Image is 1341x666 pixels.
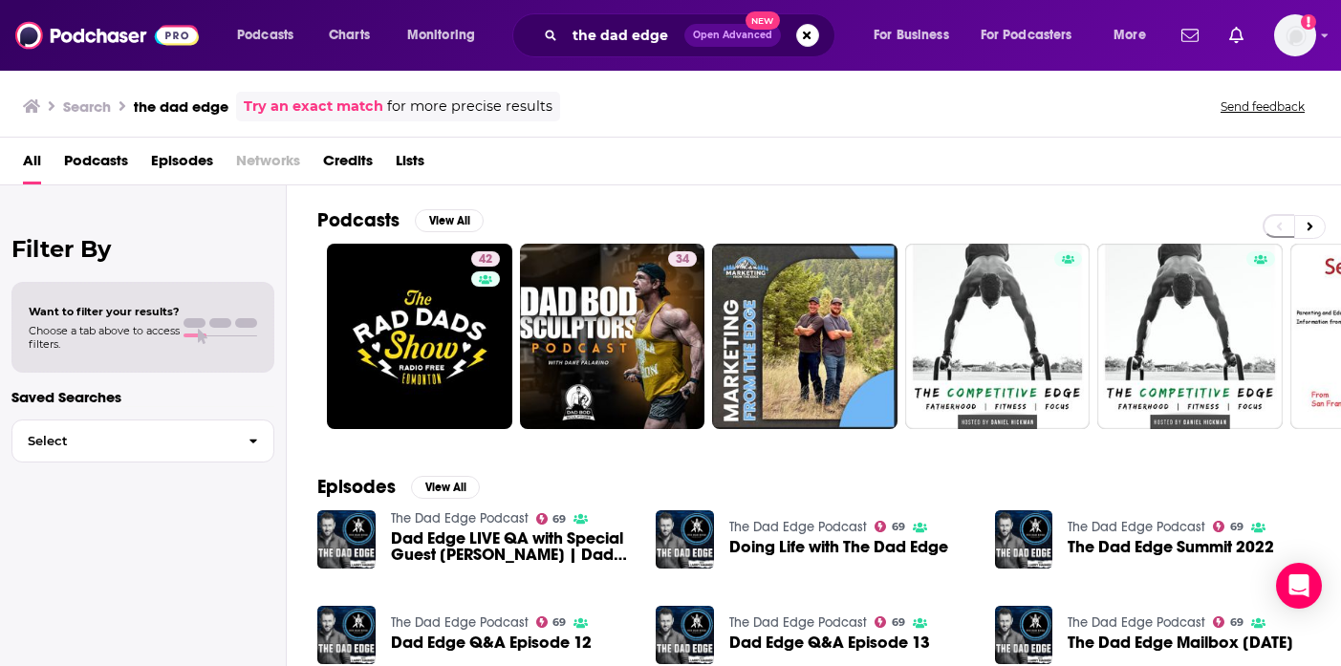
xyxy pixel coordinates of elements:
[236,145,300,184] span: Networks
[15,17,199,54] img: Podchaser - Follow, Share and Rate Podcasts
[684,24,781,47] button: Open AdvancedNew
[1213,616,1244,628] a: 69
[391,510,529,526] a: The Dad Edge Podcast
[1100,20,1170,51] button: open menu
[151,145,213,184] a: Episodes
[11,235,274,263] h2: Filter By
[892,523,905,531] span: 69
[394,20,500,51] button: open menu
[874,22,949,49] span: For Business
[1213,521,1244,532] a: 69
[317,475,480,499] a: EpisodesView All
[1276,563,1322,609] div: Open Intercom Messenger
[1068,539,1274,555] a: The Dad Edge Summit 2022
[12,435,233,447] span: Select
[530,13,854,57] div: Search podcasts, credits, & more...
[391,530,634,563] a: Dad Edge LIVE QA with Special Guest Ethan Hagner | Dad Edge Live QA Mastermind
[520,244,705,429] a: 34
[552,618,566,627] span: 69
[1068,634,1293,651] span: The Dad Edge Mailbox [DATE]
[968,20,1100,51] button: open menu
[323,145,373,184] a: Credits
[981,22,1072,49] span: For Podcasters
[479,250,492,269] span: 42
[995,510,1053,569] img: The Dad Edge Summit 2022
[244,96,383,118] a: Try an exact match
[29,324,180,351] span: Choose a tab above to access filters.
[317,606,376,664] img: Dad Edge Q&A Episode 12
[536,616,567,628] a: 69
[316,20,381,51] a: Charts
[237,22,293,49] span: Podcasts
[391,614,529,631] a: The Dad Edge Podcast
[23,145,41,184] a: All
[134,97,228,116] h3: the dad edge
[1274,14,1316,56] span: Logged in as megcassidy
[656,510,714,569] img: Doing Life with The Dad Edge
[1230,618,1244,627] span: 69
[729,614,867,631] a: The Dad Edge Podcast
[1215,98,1310,115] button: Send feedback
[1222,19,1251,52] a: Show notifications dropdown
[1068,614,1205,631] a: The Dad Edge Podcast
[1174,19,1206,52] a: Show notifications dropdown
[892,618,905,627] span: 69
[407,22,475,49] span: Monitoring
[11,388,274,406] p: Saved Searches
[746,11,780,30] span: New
[415,209,484,232] button: View All
[1230,523,1244,531] span: 69
[64,145,128,184] a: Podcasts
[224,20,318,51] button: open menu
[729,539,948,555] a: Doing Life with The Dad Edge
[536,513,567,525] a: 69
[317,208,400,232] h2: Podcasts
[1068,634,1293,651] a: The Dad Edge Mailbox January 2021
[329,22,370,49] span: Charts
[693,31,772,40] span: Open Advanced
[317,510,376,569] img: Dad Edge LIVE QA with Special Guest Ethan Hagner | Dad Edge Live QA Mastermind
[875,616,905,628] a: 69
[565,20,684,51] input: Search podcasts, credits, & more...
[995,606,1053,664] img: The Dad Edge Mailbox January 2021
[317,208,484,232] a: PodcastsView All
[552,515,566,524] span: 69
[411,476,480,499] button: View All
[29,305,180,318] span: Want to filter your results?
[656,606,714,664] img: Dad Edge Q&A Episode 13
[391,530,634,563] span: Dad Edge LIVE QA with Special Guest [PERSON_NAME] | Dad Edge Live QA Mastermind
[875,521,905,532] a: 69
[1301,14,1316,30] svg: Add a profile image
[471,251,500,267] a: 42
[668,251,697,267] a: 34
[327,244,512,429] a: 42
[11,419,274,462] button: Select
[1274,14,1316,56] img: User Profile
[860,20,973,51] button: open menu
[396,145,424,184] a: Lists
[387,96,552,118] span: for more precise results
[317,475,396,499] h2: Episodes
[729,634,930,651] a: Dad Edge Q&A Episode 13
[1274,14,1316,56] button: Show profile menu
[391,634,592,651] a: Dad Edge Q&A Episode 12
[63,97,111,116] h3: Search
[1114,22,1146,49] span: More
[1068,519,1205,535] a: The Dad Edge Podcast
